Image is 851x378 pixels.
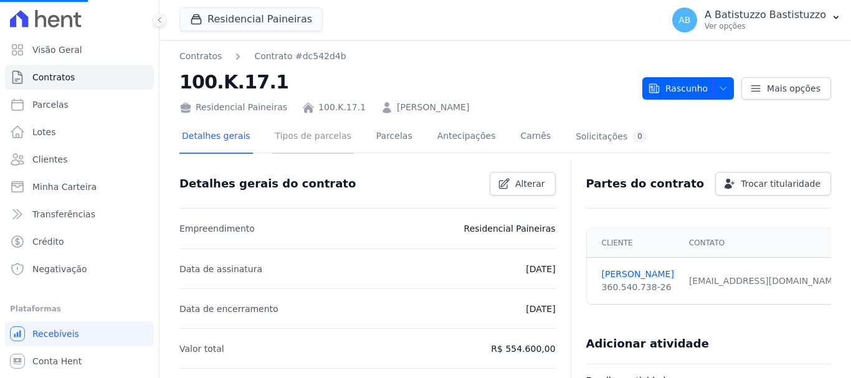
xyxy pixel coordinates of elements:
a: Minha Carteira [5,174,154,199]
div: 360.540.738-26 [602,281,674,294]
h2: 100.K.17.1 [179,68,632,96]
th: Cliente [587,229,682,258]
a: Contratos [179,50,222,63]
span: AB [678,16,690,24]
p: Residencial Paineiras [464,221,556,236]
span: Conta Hent [32,355,82,367]
button: Rascunho [642,77,734,100]
span: Contratos [32,71,75,83]
a: Parcelas [374,121,415,154]
a: Detalhes gerais [179,121,253,154]
a: Visão Geral [5,37,154,62]
a: Carnês [518,121,553,154]
p: [DATE] [526,301,555,316]
p: Data de encerramento [179,301,278,316]
a: Crédito [5,229,154,254]
nav: Breadcrumb [179,50,346,63]
span: Alterar [515,177,545,190]
div: Plataformas [10,301,149,316]
a: [PERSON_NAME] [602,268,674,281]
p: Empreendimento [179,221,255,236]
p: A Batistuzzo Bastistuzzo [705,9,826,21]
span: Clientes [32,153,67,166]
span: Trocar titularidade [741,177,820,190]
button: Residencial Paineiras [179,7,323,31]
p: R$ 554.600,00 [491,341,555,356]
button: AB A Batistuzzo Bastistuzzo Ver opções [662,2,851,37]
span: Lotes [32,126,56,138]
a: Clientes [5,147,154,172]
span: Recebíveis [32,328,79,340]
h3: Detalhes gerais do contrato [179,176,356,191]
a: Contratos [5,65,154,90]
div: Solicitações [576,131,647,143]
a: Transferências [5,202,154,227]
a: Recebíveis [5,321,154,346]
a: Solicitações0 [573,121,650,154]
nav: Breadcrumb [179,50,632,63]
span: Minha Carteira [32,181,97,193]
div: 0 [632,131,647,143]
span: Visão Geral [32,44,82,56]
a: Conta Hent [5,349,154,374]
p: Ver opções [705,21,826,31]
a: Contrato #dc542d4b [254,50,346,63]
span: Transferências [32,208,95,220]
p: [DATE] [526,262,555,276]
h3: Adicionar atividade [586,336,709,351]
div: Residencial Paineiras [179,101,287,114]
p: Data de assinatura [179,262,262,276]
a: Negativação [5,257,154,281]
a: Tipos de parcelas [273,121,354,154]
span: Negativação [32,263,87,275]
a: Antecipações [435,121,498,154]
span: Mais opções [767,82,820,95]
span: Rascunho [648,77,708,100]
a: Parcelas [5,92,154,117]
a: Alterar [490,172,556,196]
a: Trocar titularidade [715,172,831,196]
p: Valor total [179,341,224,356]
h3: Partes do contrato [586,176,705,191]
a: Mais opções [741,77,831,100]
span: Crédito [32,235,64,248]
a: Lotes [5,120,154,144]
span: Parcelas [32,98,69,111]
a: 100.K.17.1 [318,101,366,114]
a: [PERSON_NAME] [397,101,469,114]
